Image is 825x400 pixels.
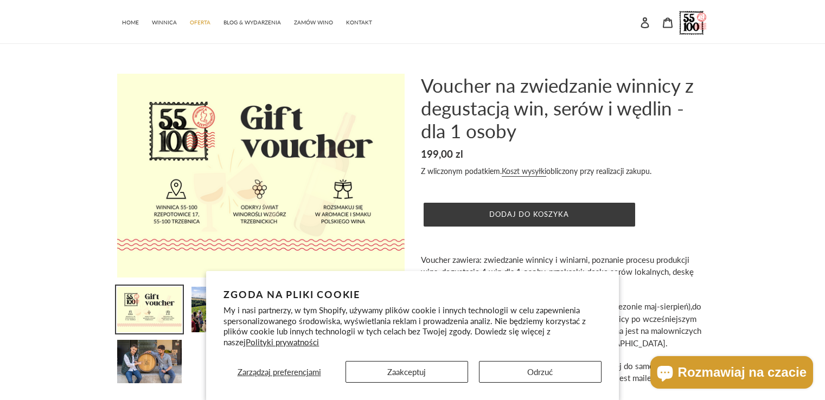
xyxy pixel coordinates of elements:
[421,254,708,291] p: ługodojrzewających.
[238,367,321,377] span: Zarządzaj preferencjami
[223,288,602,300] h2: Zgoda na pliki cookie
[424,203,635,227] button: Dodaj do koszyka
[190,286,257,333] img: Załaduj obraz do przeglądarki galerii, Voucher na zwiedzanie winnicy z degustacją win, serów i wę...
[146,14,182,29] a: WINNICA
[294,19,333,26] span: ZAMÓW WINO
[152,19,177,26] span: WINNICA
[223,305,602,347] p: My i nasi partnerzy, w tym Shopify, używamy plików cookie i innych technologii w celu zapewnienia...
[502,166,546,177] a: Koszt wysyłki
[346,19,372,26] span: KONTAKT
[190,19,210,26] span: OFERTA
[421,255,694,289] span: Voucher zawiera: zwiedzanie winnicy i winiarni, poznanie procesu produkcji wina, degustację 4 win...
[116,339,183,384] img: Załaduj obraz do przeglądarki galerii, Voucher na zwiedzanie winnicy z degustacją win, serów i wę...
[117,14,144,29] a: HOME
[184,14,216,29] a: OFERTA
[647,356,816,391] inbox-online-store-chat: Czat w sklepie online Shopify
[421,147,463,160] span: 199,00 zl
[223,361,335,383] button: Zarządzaj preferencjami
[218,14,286,29] a: BLOG & WYDARZENIA
[289,14,338,29] a: ZAMÓW WINO
[346,361,468,383] button: Zaakceptuj
[223,19,281,26] span: BLOG & WYDARZENIA
[479,361,602,383] button: Odrzuć
[341,14,378,29] a: KONTAKT
[421,74,708,142] h1: Voucher na zwiedzanie winnicy z degustacją win, serów i wędlin - dla 1 osoby
[122,19,139,26] span: HOME
[116,286,183,333] img: Załaduj obraz do przeglądarki galerii, Voucher na zwiedzanie winnicy z degustacją win, serów i wę...
[421,165,708,177] div: Z wliczonym podatkiem. obliczony przy realizacji zakupu.
[246,337,319,347] a: Polityki prywatności
[489,210,569,218] span: Dodaj do koszyka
